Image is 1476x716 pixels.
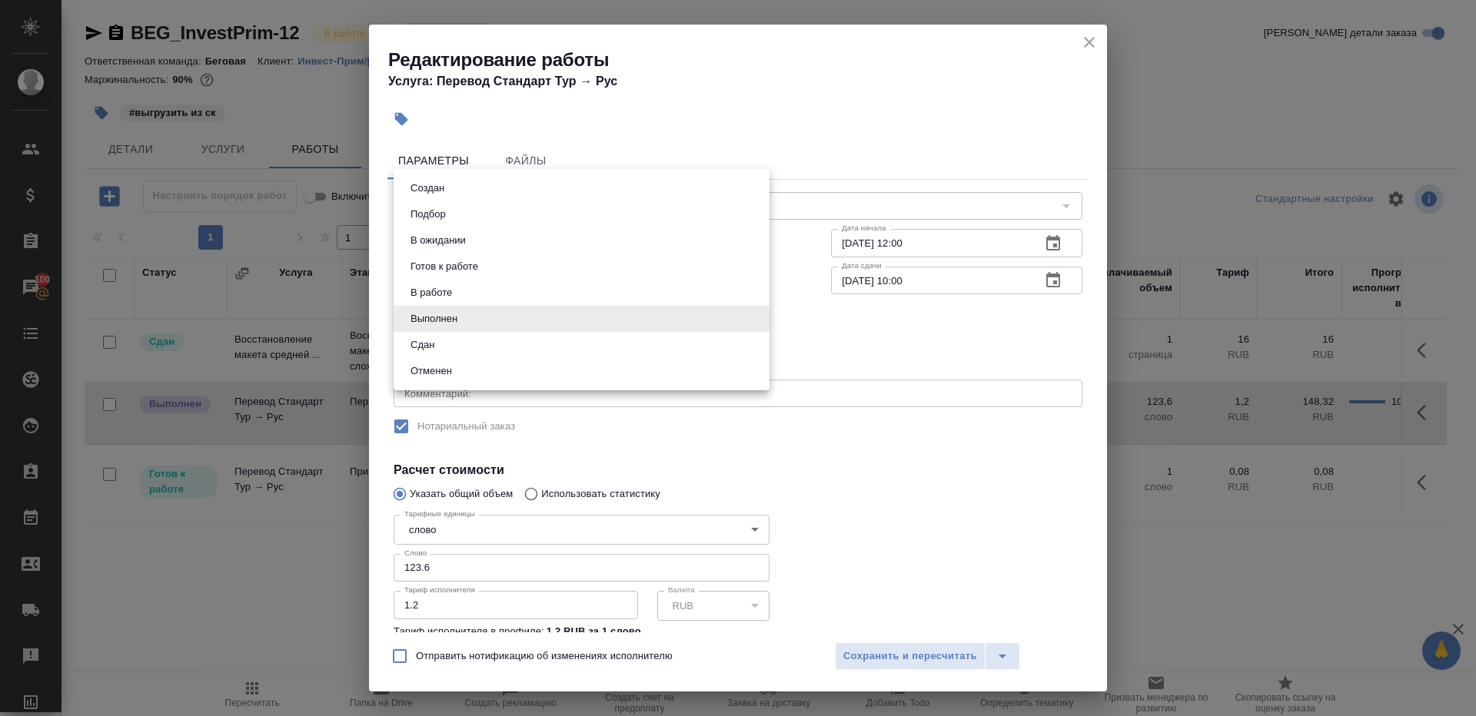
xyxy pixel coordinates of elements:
[406,284,457,301] button: В работе
[406,180,449,197] button: Создан
[406,232,470,249] button: В ожидании
[406,363,457,380] button: Отменен
[406,206,450,223] button: Подбор
[406,258,483,275] button: Готов к работе
[406,310,462,327] button: Выполнен
[406,336,439,353] button: Сдан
